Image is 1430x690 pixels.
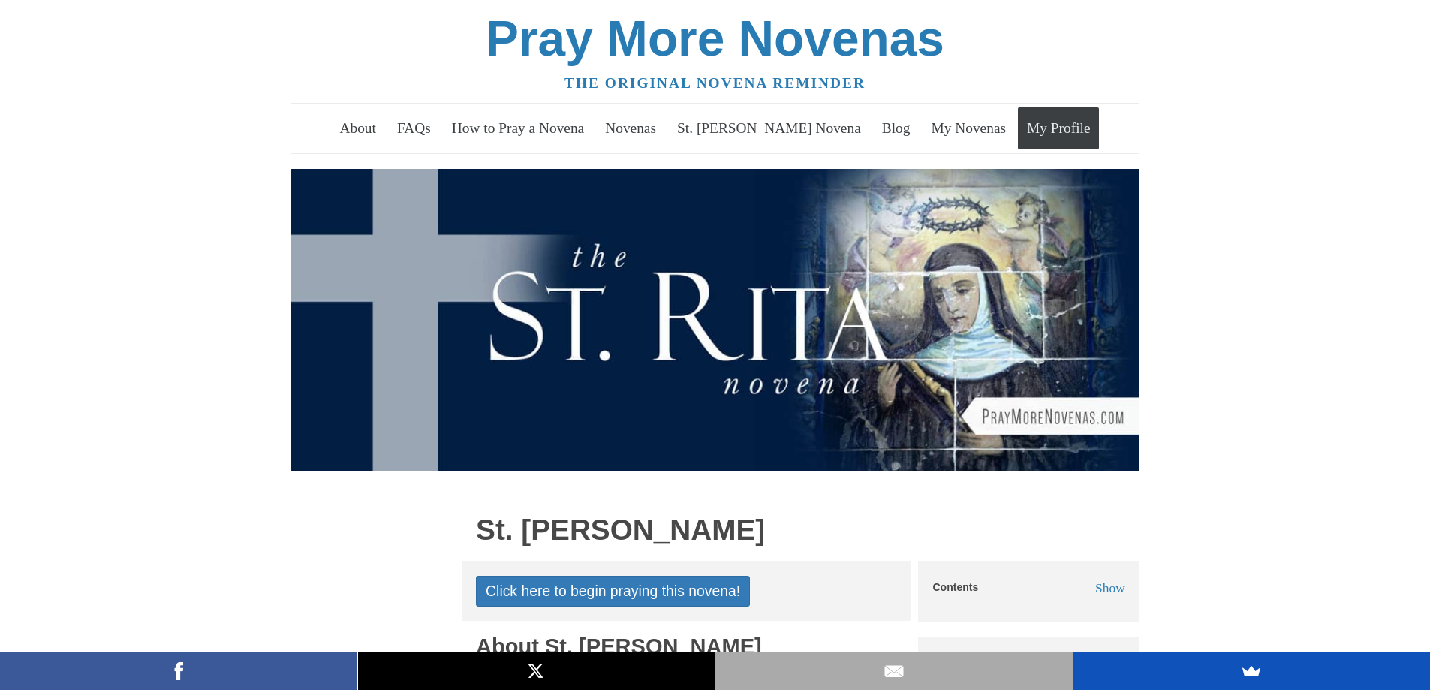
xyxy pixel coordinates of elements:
a: St. [PERSON_NAME] Novena [668,107,869,149]
a: Email [715,652,1073,690]
h1: St. [PERSON_NAME] [476,514,896,547]
a: FAQs [388,107,439,149]
a: My Novenas [923,107,1015,149]
a: About [331,107,385,149]
span: Show [1095,580,1125,595]
a: X [358,652,715,690]
h5: Related Novenas [933,651,1125,662]
a: The original novena reminder [564,75,866,91]
h2: About St. [PERSON_NAME] [476,635,896,659]
a: Blog [873,107,919,149]
img: Facebook [167,660,190,682]
img: Join in praying the St. Rita Novena [291,169,1139,472]
a: Pray More Novenas [486,11,944,66]
a: My Profile [1018,107,1099,149]
a: Novenas [597,107,665,149]
img: Email [883,660,905,682]
h5: Contents [933,582,979,593]
img: SumoMe [1240,660,1263,682]
a: How to Pray a Novena [443,107,593,149]
img: X [525,660,547,682]
a: Click here to begin praying this novena! [476,576,750,607]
